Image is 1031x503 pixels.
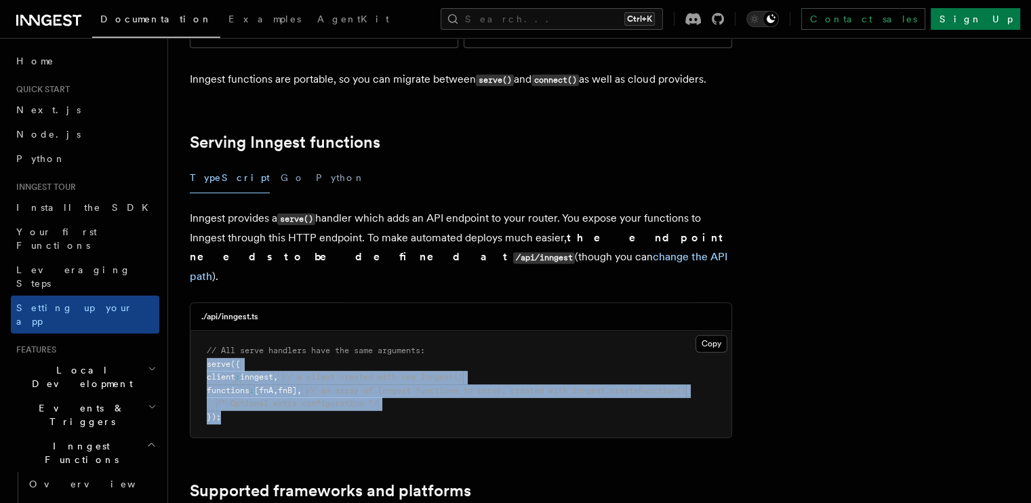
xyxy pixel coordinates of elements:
span: Local Development [11,363,148,390]
a: Supported frameworks and platforms [190,481,471,500]
span: Next.js [16,104,81,115]
span: Python [16,153,66,164]
span: client [207,372,235,382]
button: Local Development [11,358,159,396]
button: TypeScript [190,163,270,193]
span: [fnA [254,386,273,395]
span: ({ [230,359,240,369]
a: Examples [220,4,309,37]
button: Inngest Functions [11,434,159,472]
kbd: Ctrl+K [624,12,655,26]
span: // an array of Inngest functions to serve, created with inngest.createFunction() [306,386,686,395]
span: Your first Functions [16,226,97,251]
span: functions [207,386,249,395]
a: Node.js [11,122,159,146]
a: Serving Inngest functions [190,133,380,152]
span: /* Optional extra configuration */ [216,399,378,408]
span: Install the SDK [16,202,157,213]
a: Contact sales [801,8,925,30]
a: Next.js [11,98,159,122]
span: AgentKit [317,14,389,24]
span: Inngest Functions [11,439,146,466]
a: Setting up your app [11,296,159,334]
p: Inngest functions are portable, so you can migrate between and as well as cloud providers. [190,70,732,89]
span: Events & Triggers [11,401,148,428]
span: // All serve handlers have the same arguments: [207,346,425,355]
code: connect() [531,75,579,86]
span: }); [207,412,221,422]
span: Examples [228,14,301,24]
a: AgentKit [309,4,397,37]
a: Python [11,146,159,171]
span: Home [16,54,54,68]
span: , [273,386,278,395]
code: /api/inngest [513,252,575,264]
button: Copy [695,335,727,353]
a: Leveraging Steps [11,258,159,296]
button: Events & Triggers [11,396,159,434]
code: serve() [476,75,514,86]
button: Search...Ctrl+K [441,8,663,30]
span: Overview [29,479,169,489]
span: Quick start [11,84,70,95]
span: fnB] [278,386,297,395]
span: : [235,372,240,382]
button: Toggle dark mode [746,11,779,27]
span: : [249,386,254,395]
button: Python [316,163,365,193]
a: Home [11,49,159,73]
a: Overview [24,472,159,496]
h3: ./api/inngest.ts [201,311,258,322]
a: Documentation [92,4,220,38]
span: serve [207,359,230,369]
code: serve() [277,214,315,225]
span: inngest [240,372,273,382]
span: Inngest tour [11,182,76,193]
span: Node.js [16,129,81,140]
span: Leveraging Steps [16,264,131,289]
p: Inngest provides a handler which adds an API endpoint to your router. You expose your functions t... [190,209,732,286]
span: Setting up your app [16,302,133,327]
a: Install the SDK [11,195,159,220]
span: // a client created with new Inngest() [283,372,463,382]
a: Sign Up [931,8,1020,30]
span: Documentation [100,14,212,24]
button: Go [281,163,305,193]
span: , [273,372,278,382]
span: Features [11,344,56,355]
a: Your first Functions [11,220,159,258]
span: , [297,386,302,395]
